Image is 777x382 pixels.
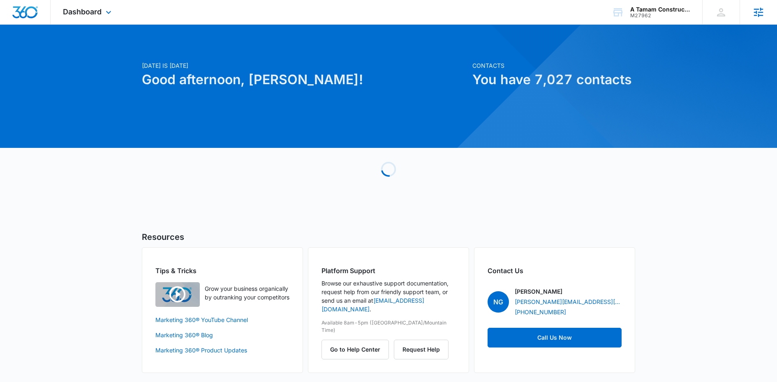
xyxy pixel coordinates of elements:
a: Marketing 360® YouTube Channel [155,315,289,324]
span: NG [488,291,509,313]
h2: Platform Support [321,266,456,276]
span: Dashboard [63,7,102,16]
p: Contacts [472,61,635,70]
p: Available 8am-5pm ([GEOGRAPHIC_DATA]/Mountain Time) [321,319,456,334]
p: Grow your business organically by outranking your competitors [205,284,289,301]
a: Go to Help Center [321,346,394,353]
div: account name [630,6,690,13]
a: [PERSON_NAME][EMAIL_ADDRESS][PERSON_NAME][DOMAIN_NAME] [515,297,622,306]
a: Call Us Now [488,328,622,347]
p: [DATE] is [DATE] [142,61,467,70]
button: Request Help [394,340,449,359]
h1: Good afternoon, [PERSON_NAME]! [142,70,467,90]
h2: Tips & Tricks [155,266,289,276]
p: Browse our exhaustive support documentation, request help from our friendly support team, or send... [321,279,456,313]
a: Marketing 360® Blog [155,331,289,339]
div: account id [630,13,690,18]
a: [PHONE_NUMBER] [515,308,566,316]
a: Request Help [394,346,449,353]
img: Quick Overview Video [155,282,200,307]
h5: Resources [142,231,635,243]
button: Go to Help Center [321,340,389,359]
a: Marketing 360® Product Updates [155,346,289,354]
h1: You have 7,027 contacts [472,70,635,90]
p: [PERSON_NAME] [515,287,562,296]
h2: Contact Us [488,266,622,276]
